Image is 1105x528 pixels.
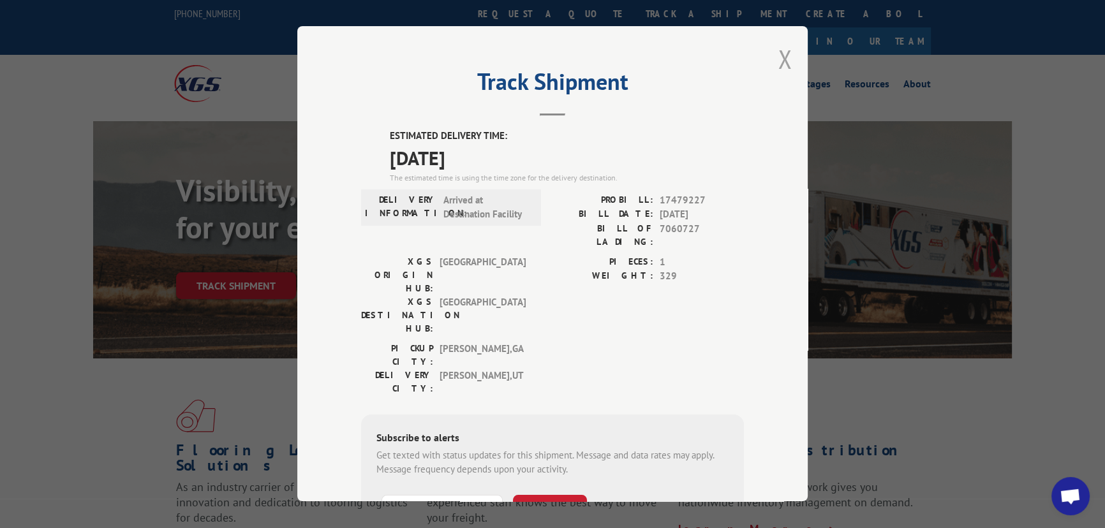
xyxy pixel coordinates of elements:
[552,269,653,284] label: WEIGHT:
[552,222,653,249] label: BILL OF LADING:
[390,129,744,143] label: ESTIMATED DELIVERY TIME:
[376,448,729,477] div: Get texted with status updates for this shipment. Message and data rates may apply. Message frequ...
[552,255,653,270] label: PIECES:
[361,73,744,97] h2: Track Shipment
[361,369,433,395] label: DELIVERY CITY:
[440,342,526,369] span: [PERSON_NAME] , GA
[440,255,526,295] span: [GEOGRAPHIC_DATA]
[1051,477,1090,515] div: Open chat
[440,295,526,335] span: [GEOGRAPHIC_DATA]
[361,295,433,335] label: XGS DESTINATION HUB:
[552,193,653,208] label: PROBILL:
[390,172,744,184] div: The estimated time is using the time zone for the delivery destination.
[660,269,744,284] span: 329
[365,193,437,222] label: DELIVERY INFORMATION:
[660,207,744,222] span: [DATE]
[440,369,526,395] span: [PERSON_NAME] , UT
[778,42,792,76] button: Close modal
[390,143,744,172] span: [DATE]
[361,255,433,295] label: XGS ORIGIN HUB:
[660,193,744,208] span: 17479227
[382,495,503,522] input: Phone Number
[513,495,587,522] button: SUBSCRIBE
[660,255,744,270] span: 1
[376,430,729,448] div: Subscribe to alerts
[361,342,433,369] label: PICKUP CITY:
[660,222,744,249] span: 7060727
[443,193,530,222] span: Arrived at Destination Facility
[552,207,653,222] label: BILL DATE:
